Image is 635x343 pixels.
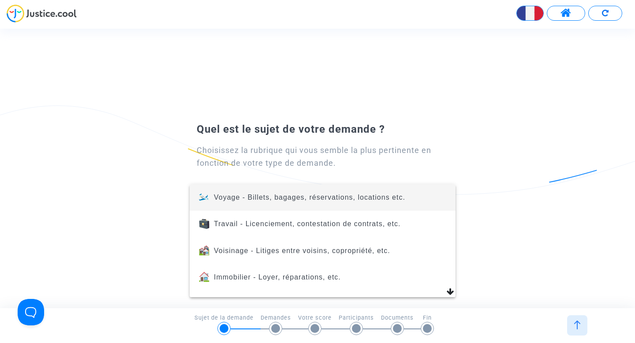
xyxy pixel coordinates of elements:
span: Immobilier - Loyer, réparations, etc. [214,273,341,281]
iframe: Help Scout Beacon - Open [18,299,44,325]
img: immobilier.svg [199,272,209,282]
img: voyage.svg [199,192,209,202]
span: Travail - Licenciement, contestation de contrats, etc. [214,220,400,227]
span: Voisinage - Litiges entre voisins, copropriété, etc. [214,247,390,254]
span: Voyage - Billets, bagages, réservations, locations etc. [214,194,405,201]
img: travail.svg [199,219,209,229]
img: voisinage.svg [199,245,209,256]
